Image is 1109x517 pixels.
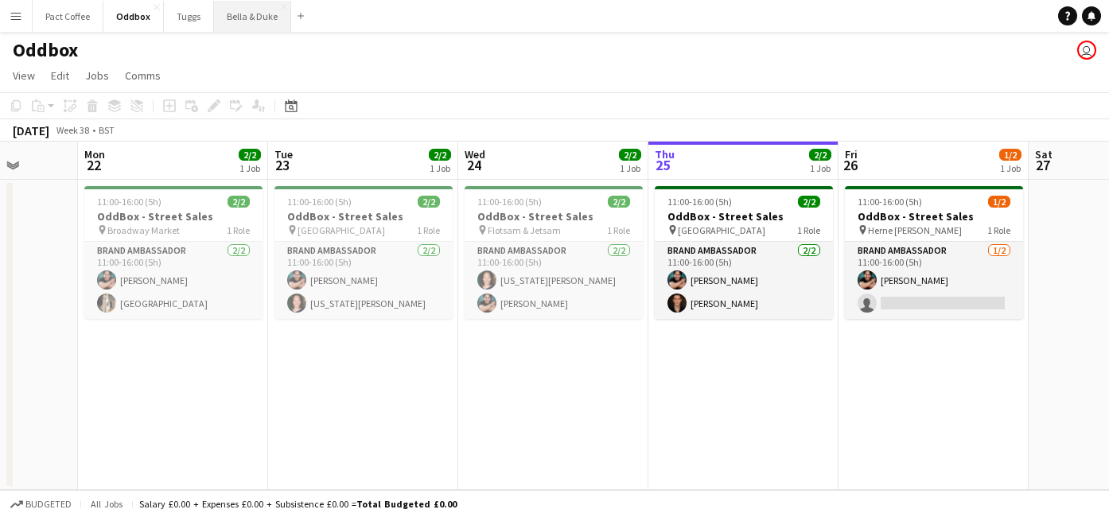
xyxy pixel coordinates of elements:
a: Jobs [79,65,115,86]
app-job-card: 11:00-16:00 (5h)2/2OddBox - Street Sales Flotsam & Jetsam1 RoleBrand Ambassador2/211:00-16:00 (5h... [465,186,643,319]
app-card-role: Brand Ambassador2/211:00-16:00 (5h)[US_STATE][PERSON_NAME][PERSON_NAME] [465,242,643,319]
span: 27 [1033,156,1053,174]
span: 22 [82,156,105,174]
h3: OddBox - Street Sales [655,209,833,224]
span: 24 [462,156,485,174]
h3: OddBox - Street Sales [845,209,1023,224]
span: 2/2 [619,149,641,161]
app-card-role: Brand Ambassador2/211:00-16:00 (5h)[PERSON_NAME][US_STATE][PERSON_NAME] [274,242,453,319]
span: 2/2 [608,196,630,208]
a: Edit [45,65,76,86]
span: 25 [652,156,675,174]
span: 26 [842,156,858,174]
div: 1 Job [1000,162,1021,174]
span: Herne [PERSON_NAME] [868,224,962,236]
span: 11:00-16:00 (5h) [667,196,732,208]
span: 2/2 [798,196,820,208]
span: Mon [84,147,105,161]
span: 1/2 [988,196,1010,208]
div: 1 Job [239,162,260,174]
app-job-card: 11:00-16:00 (5h)2/2OddBox - Street Sales Broadway Market1 RoleBrand Ambassador2/211:00-16:00 (5h)... [84,186,263,319]
span: Total Budgeted £0.00 [356,498,457,510]
button: Pact Coffee [33,1,103,32]
div: Salary £0.00 + Expenses £0.00 + Subsistence £0.00 = [139,498,457,510]
span: 1 Role [797,224,820,236]
app-user-avatar: Chubby Bear [1077,41,1096,60]
app-job-card: 11:00-16:00 (5h)2/2OddBox - Street Sales [GEOGRAPHIC_DATA]1 RoleBrand Ambassador2/211:00-16:00 (5... [655,186,833,319]
h1: Oddbox [13,38,78,62]
button: Oddbox [103,1,164,32]
button: Tuggs [164,1,214,32]
app-job-card: 11:00-16:00 (5h)1/2OddBox - Street Sales Herne [PERSON_NAME]1 RoleBrand Ambassador1/211:00-16:00 ... [845,186,1023,319]
span: Thu [655,147,675,161]
span: 2/2 [239,149,261,161]
span: [GEOGRAPHIC_DATA] [678,224,765,236]
span: 2/2 [429,149,451,161]
span: Fri [845,147,858,161]
span: 2/2 [418,196,440,208]
a: Comms [119,65,167,86]
span: Sat [1035,147,1053,161]
span: 1 Role [987,224,1010,236]
span: 1 Role [607,224,630,236]
span: Wed [465,147,485,161]
span: 11:00-16:00 (5h) [477,196,542,208]
div: BST [99,124,115,136]
span: 11:00-16:00 (5h) [97,196,161,208]
span: Edit [51,68,69,83]
span: 1 Role [227,224,250,236]
span: Tue [274,147,293,161]
span: Budgeted [25,499,72,510]
a: View [6,65,41,86]
span: Week 38 [53,124,92,136]
span: 23 [272,156,293,174]
app-card-role: Brand Ambassador2/211:00-16:00 (5h)[PERSON_NAME][GEOGRAPHIC_DATA] [84,242,263,319]
button: Budgeted [8,496,74,513]
span: 2/2 [228,196,250,208]
span: 2/2 [809,149,831,161]
span: [GEOGRAPHIC_DATA] [298,224,385,236]
div: [DATE] [13,122,49,138]
span: Comms [125,68,161,83]
span: Jobs [85,68,109,83]
div: 1 Job [620,162,640,174]
h3: OddBox - Street Sales [84,209,263,224]
span: Flotsam & Jetsam [488,224,561,236]
h3: OddBox - Street Sales [465,209,643,224]
span: All jobs [88,498,126,510]
span: 1 Role [417,224,440,236]
button: Bella & Duke [214,1,291,32]
h3: OddBox - Street Sales [274,209,453,224]
app-card-role: Brand Ambassador1/211:00-16:00 (5h)[PERSON_NAME] [845,242,1023,319]
div: 1 Job [430,162,450,174]
span: 11:00-16:00 (5h) [858,196,922,208]
span: 11:00-16:00 (5h) [287,196,352,208]
app-job-card: 11:00-16:00 (5h)2/2OddBox - Street Sales [GEOGRAPHIC_DATA]1 RoleBrand Ambassador2/211:00-16:00 (5... [274,186,453,319]
span: 1/2 [999,149,1021,161]
div: 1 Job [810,162,831,174]
span: View [13,68,35,83]
app-card-role: Brand Ambassador2/211:00-16:00 (5h)[PERSON_NAME][PERSON_NAME] [655,242,833,319]
span: Broadway Market [107,224,180,236]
